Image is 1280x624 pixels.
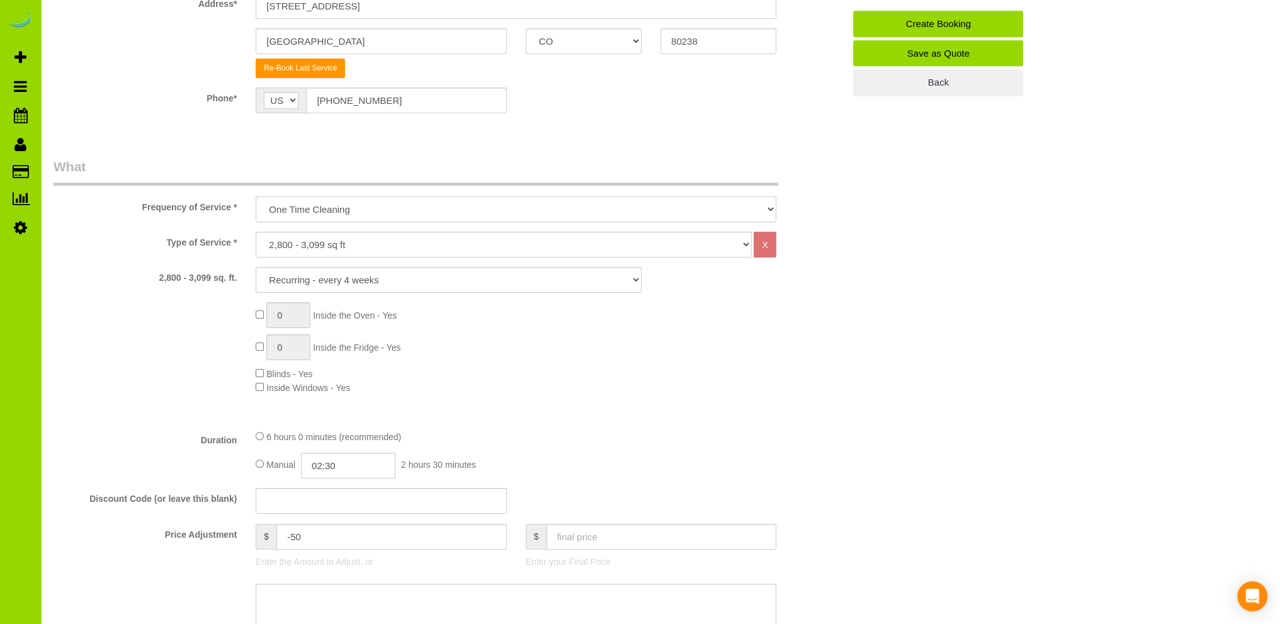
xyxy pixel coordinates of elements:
span: $ [256,524,276,550]
button: Re-Book Last Service [256,59,345,78]
span: Blinds - Yes [266,369,312,379]
label: Price Adjustment [44,524,246,541]
span: Manual [266,460,295,470]
a: Back [853,69,1023,96]
label: Duration [44,429,246,446]
label: Frequency of Service * [44,196,246,213]
a: Create Booking [853,11,1023,37]
span: $ [526,524,547,550]
span: Inside Windows - Yes [266,383,350,393]
span: Inside the Fridge - Yes [313,343,400,353]
input: final price [547,524,777,550]
label: 2,800 - 3,099 sq. ft. [44,267,246,284]
div: Open Intercom Messenger [1237,581,1267,611]
label: Type of Service * [44,232,246,249]
span: Inside the Oven - Yes [313,310,397,321]
input: City* [256,28,506,54]
input: Phone* [306,88,506,113]
a: Save as Quote [853,40,1023,67]
img: Automaid Logo [8,13,33,30]
label: Discount Code (or leave this blank) [44,488,246,505]
label: Phone* [44,88,246,105]
span: 2 hours 30 minutes [401,460,476,470]
legend: What [54,157,778,186]
input: Zip Code* [660,28,776,54]
p: Enter your Final Price [526,555,776,568]
p: Enter the Amount to Adjust, or [256,555,506,568]
span: 6 hours 0 minutes (recommended) [266,432,401,442]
